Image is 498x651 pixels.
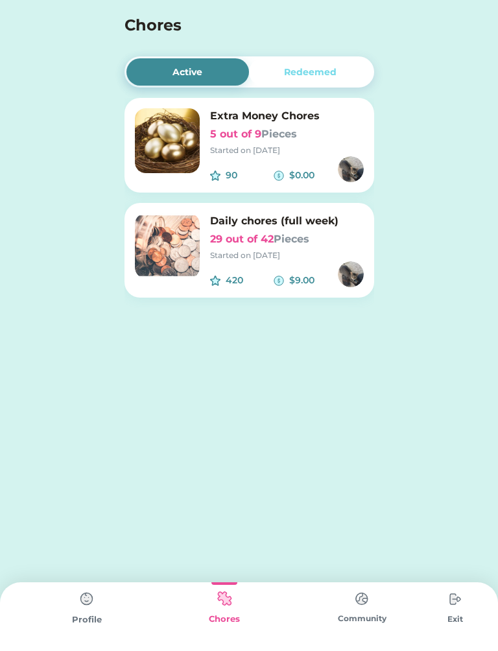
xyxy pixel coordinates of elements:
[293,613,431,624] div: Community
[284,65,337,79] div: Redeemed
[289,274,338,287] div: $9.00
[210,126,364,142] h6: 5 out of 9
[210,250,364,261] div: Started on [DATE]
[172,65,202,79] div: Active
[274,233,309,245] font: Pieces
[261,128,297,140] font: Pieces
[210,171,220,181] img: interface-favorite-star--reward-rating-rate-social-star-media-favorite-like-stars.svg
[226,169,274,182] div: 90
[135,108,200,173] img: image.png
[338,156,364,182] img: https%3A%2F%2F1dfc823d71cc564f25c7cc035732a2d8.cdn.bubble.io%2Ff1754094113168x966788797778818000%...
[349,586,375,611] img: type%3Dchores%2C%20state%3Ddefault.svg
[226,274,274,287] div: 420
[210,108,364,124] h6: Extra Money Chores
[156,613,293,626] div: Chores
[210,213,364,229] h6: Daily chores (full week)
[210,231,364,247] h6: 29 out of 42
[274,171,284,181] img: money-cash-dollar-coin--accounting-billing-payment-cash-coin-currency-money-finance.svg
[135,213,200,278] img: image.png
[18,613,156,626] div: Profile
[442,586,468,612] img: type%3Dchores%2C%20state%3Ddefault.svg
[274,276,284,286] img: money-cash-dollar-coin--accounting-billing-payment-cash-coin-currency-money-finance.svg
[211,586,237,611] img: type%3Dkids%2C%20state%3Dselected.svg
[210,145,364,156] div: Started on [DATE]
[338,261,364,287] img: https%3A%2F%2F1dfc823d71cc564f25c7cc035732a2d8.cdn.bubble.io%2Ff1754094113168x966788797778818000%...
[124,14,339,37] h4: Chores
[74,586,100,612] img: type%3Dchores%2C%20state%3Ddefault.svg
[431,613,480,625] div: Exit
[289,169,338,182] div: $0.00
[210,276,220,286] img: interface-favorite-star--reward-rating-rate-social-star-media-favorite-like-stars.svg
